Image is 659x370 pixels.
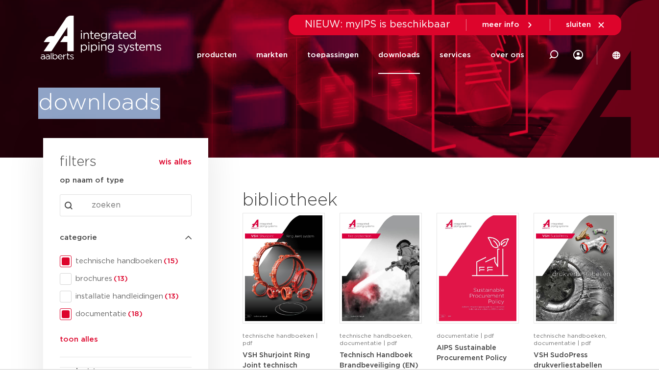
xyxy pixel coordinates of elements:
img: FireProtection_A4TM_5007915_2025_2.0_EN-pdf.jpg [342,215,419,321]
span: (13) [163,293,179,300]
div: my IPS [573,44,583,66]
span: documentatie | pdf [437,333,494,339]
span: technische handboeken | pdf [243,333,317,346]
img: VSH-SudoPress_A4PLT_5007706_2024-2.0_NL-pdf.jpg [536,215,613,321]
a: downloads [378,36,420,74]
h3: filters [60,151,97,174]
a: sluiten [566,21,606,29]
a: over ons [490,36,524,74]
div: brochures(13) [60,273,192,285]
button: wis alles [159,157,192,167]
img: VSH-Shurjoint-RJ_A4TM_5011380_2025_1.1_EN-pdf.jpg [245,215,322,321]
span: brochures [72,274,192,284]
span: (13) [112,275,128,282]
a: Technisch Handboek Brandbeveiliging (EN) [340,351,418,370]
span: installatie handleidingen [72,292,192,301]
a: producten [197,36,237,74]
span: documentatie [72,309,192,319]
a: toepassingen [307,36,359,74]
span: NIEUW: myIPS is beschikbaar [305,20,450,29]
strong: op naam of type [60,177,124,184]
span: (15) [162,257,178,265]
strong: AIPS Sustainable Procurement Policy [437,345,507,362]
button: toon alles [60,334,98,349]
span: meer info [482,21,519,28]
span: sluiten [566,21,591,28]
a: markten [256,36,288,74]
a: AIPS Sustainable Procurement Policy [437,344,507,362]
a: meer info [482,21,534,29]
img: Aips_A4Sustainable-Procurement-Policy_5011446_EN-pdf.jpg [439,215,516,321]
span: technische handboeken, documentatie | pdf [534,333,607,346]
span: technische handboeken [72,256,192,266]
div: technische handboeken(15) [60,255,192,267]
div: documentatie(18) [60,308,192,320]
span: (18) [126,310,143,318]
nav: Menu [197,36,524,74]
h4: categorie [60,232,192,244]
span: technische handboeken, documentatie | pdf [340,333,413,346]
a: VSH SudoPress drukverliestabellen [534,351,602,370]
div: installatie handleidingen(13) [60,291,192,302]
h2: bibliotheek [243,189,417,212]
h1: downloads [38,88,325,119]
a: services [439,36,471,74]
